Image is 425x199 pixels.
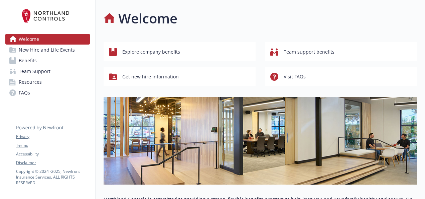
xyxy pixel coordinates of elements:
span: Get new hire information [122,70,179,83]
a: Team Support [5,66,90,77]
a: Terms [16,142,90,148]
a: Welcome [5,34,90,45]
a: Benefits [5,55,90,66]
span: FAQs [19,87,30,98]
a: Privacy [16,134,90,140]
span: New Hire and Life Events [19,45,75,55]
img: overview page banner [104,97,417,185]
h1: Welcome [118,8,177,28]
a: Accessibility [16,151,90,157]
a: New Hire and Life Events [5,45,90,55]
span: Team Support [19,66,50,77]
p: Copyright © 2024 - 2025 , Newfront Insurance Services, ALL RIGHTS RESERVED [16,169,90,186]
a: Disclaimer [16,160,90,166]
span: Resources [19,77,42,87]
span: Team support benefits [284,46,334,58]
span: Benefits [19,55,37,66]
span: Welcome [19,34,39,45]
a: Resources [5,77,90,87]
button: Get new hire information [104,67,256,86]
button: Team support benefits [265,42,417,61]
span: Visit FAQs [284,70,306,83]
span: Explore company benefits [122,46,180,58]
button: Explore company benefits [104,42,256,61]
a: FAQs [5,87,90,98]
button: Visit FAQs [265,67,417,86]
